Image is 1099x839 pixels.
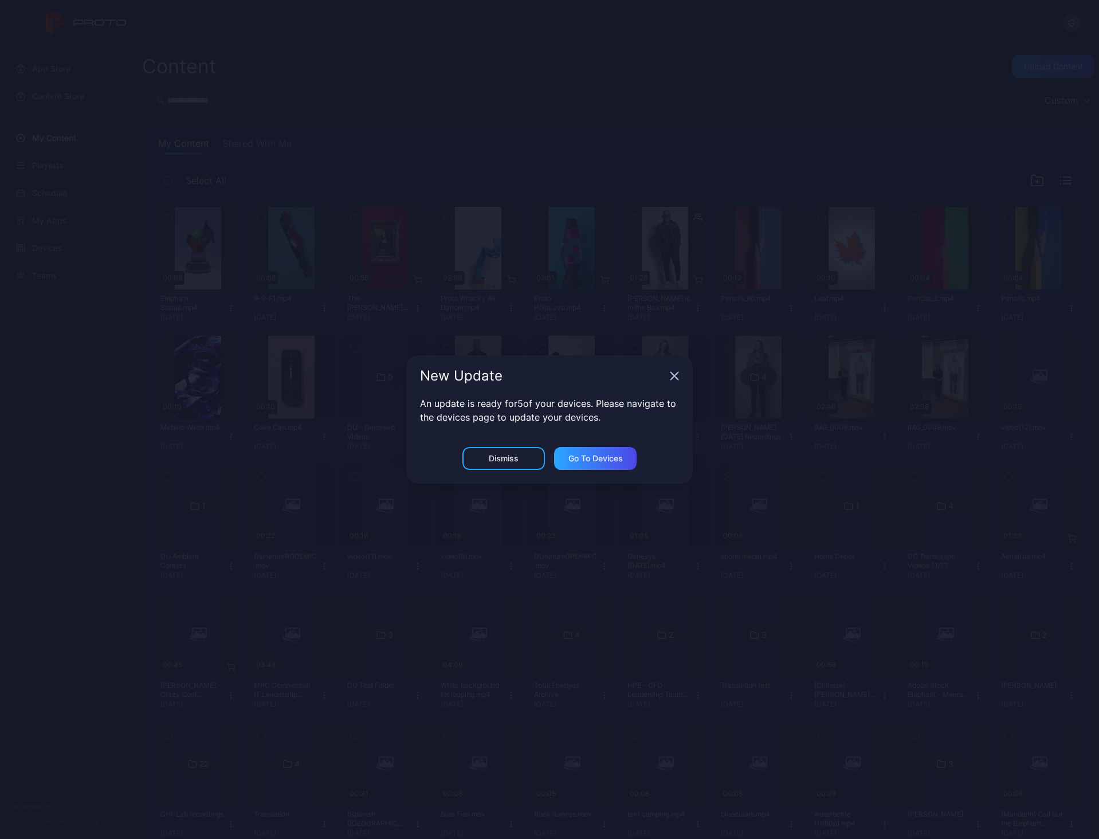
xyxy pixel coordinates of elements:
[568,454,623,463] div: Go to devices
[554,447,637,470] button: Go to devices
[420,397,679,424] p: An update is ready for 5 of your devices. Please navigate to the devices page to update your devi...
[489,454,519,463] div: Dismiss
[420,369,665,383] div: New Update
[462,447,545,470] button: Dismiss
